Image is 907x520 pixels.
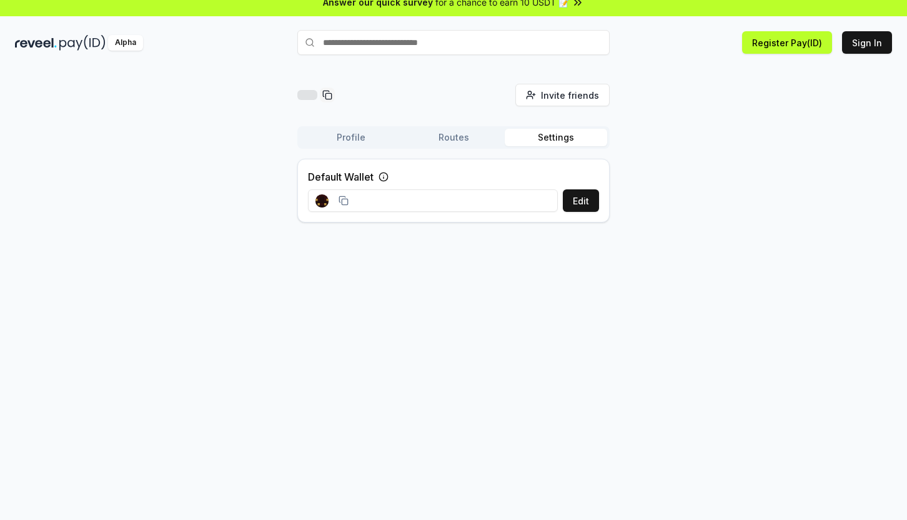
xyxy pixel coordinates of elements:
span: Invite friends [541,89,599,102]
img: pay_id [59,35,106,51]
button: Invite friends [515,84,610,106]
button: Routes [402,129,505,146]
button: Edit [563,189,599,212]
button: Sign In [842,31,892,54]
button: Register Pay(ID) [742,31,832,54]
img: reveel_dark [15,35,57,51]
button: Settings [505,129,607,146]
label: Default Wallet [308,169,374,184]
div: Alpha [108,35,143,51]
button: Profile [300,129,402,146]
